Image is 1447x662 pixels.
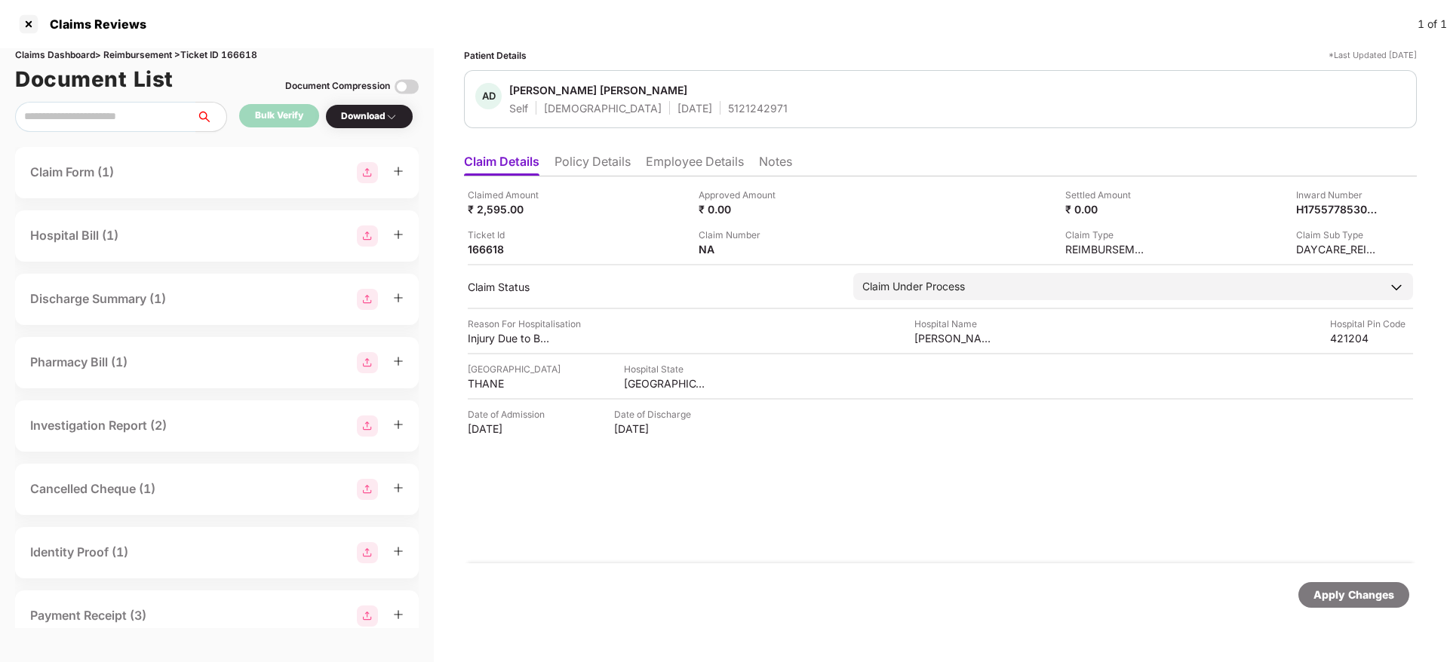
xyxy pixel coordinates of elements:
img: svg+xml;base64,PHN2ZyBpZD0iR3JvdXBfMjg4MTMiIGRhdGEtbmFtZT0iR3JvdXAgMjg4MTMiIHhtbG5zPSJodHRwOi8vd3... [357,352,378,373]
div: 5121242971 [728,101,788,115]
div: Injury Due to Bike Skidding [468,331,551,345]
img: svg+xml;base64,PHN2ZyBpZD0iR3JvdXBfMjg4MTMiIGRhdGEtbmFtZT0iR3JvdXAgMjg4MTMiIHhtbG5zPSJodHRwOi8vd3... [357,162,378,183]
div: Identity Proof (1) [30,543,128,562]
div: ₹ 0.00 [1065,202,1148,216]
div: [DATE] [614,421,697,436]
div: DAYCARE_REIMBURSEMENT [1296,242,1379,256]
span: plus [393,483,404,493]
li: Claim Details [464,154,539,176]
div: Claim Type [1065,228,1148,242]
img: svg+xml;base64,PHN2ZyBpZD0iR3JvdXBfMjg4MTMiIGRhdGEtbmFtZT0iR3JvdXAgMjg4MTMiIHhtbG5zPSJodHRwOi8vd3... [357,225,378,247]
div: Claim Form (1) [30,163,114,182]
div: Claims Dashboard > Reimbursement > Ticket ID 166618 [15,48,419,63]
img: downArrowIcon [1389,280,1404,295]
img: svg+xml;base64,PHN2ZyBpZD0iR3JvdXBfMjg4MTMiIGRhdGEtbmFtZT0iR3JvdXAgMjg4MTMiIHhtbG5zPSJodHRwOi8vd3... [357,479,378,500]
img: svg+xml;base64,PHN2ZyBpZD0iR3JvdXBfMjg4MTMiIGRhdGEtbmFtZT0iR3JvdXAgMjg4MTMiIHhtbG5zPSJodHRwOi8vd3... [357,605,378,627]
span: plus [393,229,404,240]
span: plus [393,546,404,556]
div: Reason For Hospitalisation [468,317,581,331]
div: Claimed Amount [468,188,551,202]
div: NA [699,242,782,256]
div: Hospital Bill (1) [30,226,118,245]
div: Settled Amount [1065,188,1148,202]
img: svg+xml;base64,PHN2ZyBpZD0iVG9nZ2xlLTMyeDMyIiB4bWxucz0iaHR0cDovL3d3dy53My5vcmcvMjAwMC9zdmciIHdpZH... [395,75,419,99]
h1: Document List [15,63,174,96]
span: plus [393,609,404,620]
div: Claim Under Process [862,278,965,295]
div: Pharmacy Bill (1) [30,353,127,372]
div: Self [509,101,528,115]
div: [DATE] [677,101,712,115]
img: svg+xml;base64,PHN2ZyBpZD0iR3JvdXBfMjg4MTMiIGRhdGEtbmFtZT0iR3JvdXAgMjg4MTMiIHhtbG5zPSJodHRwOi8vd3... [357,542,378,563]
div: Document Compression [285,79,390,93]
div: Claims Reviews [41,17,146,32]
img: svg+xml;base64,PHN2ZyBpZD0iR3JvdXBfMjg4MTMiIGRhdGEtbmFtZT0iR3JvdXAgMjg4MTMiIHhtbG5zPSJodHRwOi8vd3... [357,415,378,437]
div: Apply Changes [1313,587,1394,603]
div: AD [475,83,502,109]
div: Claim Status [468,280,838,294]
div: Claim Sub Type [1296,228,1379,242]
div: ₹ 2,595.00 [468,202,551,216]
div: Date of Discharge [614,407,697,421]
div: *Last Updated [DATE] [1329,48,1417,63]
div: Download [341,109,398,124]
div: Approved Amount [699,188,782,202]
button: search [195,102,227,132]
span: plus [393,166,404,176]
div: THANE [468,376,551,391]
span: plus [393,293,404,303]
div: Cancelled Cheque (1) [30,480,155,498]
li: Employee Details [646,154,744,176]
div: Bulk Verify [255,109,303,123]
div: [DEMOGRAPHIC_DATA] [544,101,662,115]
div: Hospital Pin Code [1330,317,1413,331]
li: Notes [759,154,792,176]
div: Hospital Name [914,317,997,331]
img: svg+xml;base64,PHN2ZyBpZD0iRHJvcGRvd24tMzJ4MzIiIHhtbG5zPSJodHRwOi8vd3d3LnczLm9yZy8yMDAwL3N2ZyIgd2... [386,111,398,123]
div: Ticket Id [468,228,551,242]
div: 166618 [468,242,551,256]
div: Discharge Summary (1) [30,290,166,308]
div: Patient Details [464,48,527,63]
div: H17557785309821268 [1296,202,1379,216]
div: Investigation Report (2) [30,416,167,435]
span: search [195,111,226,123]
div: Hospital State [624,362,707,376]
div: [GEOGRAPHIC_DATA] [468,362,561,376]
img: svg+xml;base64,PHN2ZyBpZD0iR3JvdXBfMjg4MTMiIGRhdGEtbmFtZT0iR3JvdXAgMjg4MTMiIHhtbG5zPSJodHRwOi8vd3... [357,289,378,310]
div: ₹ 0.00 [699,202,782,216]
div: 421204 [1330,331,1413,345]
div: Date of Admission [468,407,551,421]
div: 1 of 1 [1418,16,1447,32]
div: [PERSON_NAME][GEOGRAPHIC_DATA] [914,331,997,345]
span: plus [393,419,404,430]
span: plus [393,356,404,366]
div: Payment Receipt (3) [30,606,146,625]
div: [PERSON_NAME] [PERSON_NAME] [509,83,687,97]
li: Policy Details [555,154,631,176]
div: REIMBURSEMENT [1065,242,1148,256]
div: Claim Number [699,228,782,242]
div: [GEOGRAPHIC_DATA] [624,376,707,391]
div: [DATE] [468,421,551,436]
div: Inward Number [1296,188,1379,202]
